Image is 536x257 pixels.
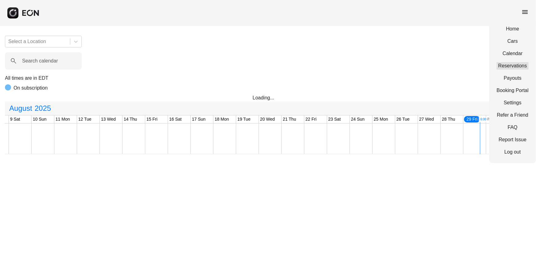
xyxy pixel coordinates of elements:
[497,25,529,33] a: Home
[373,115,389,123] div: 25 Mon
[497,38,529,45] a: Cars
[497,62,529,70] a: Reservations
[236,115,252,123] div: 19 Tue
[418,115,435,123] div: 27 Wed
[259,115,276,123] div: 20 Wed
[497,50,529,57] a: Calendar
[497,87,529,94] a: Booking Portal
[54,115,71,123] div: 11 Mon
[5,74,531,82] p: All times are in EDT
[213,115,230,123] div: 18 Mon
[350,115,366,123] div: 24 Sun
[22,57,58,65] label: Search calendar
[253,94,284,102] div: Loading...
[191,115,207,123] div: 17 Sun
[32,115,48,123] div: 10 Sun
[6,102,55,114] button: August2025
[8,102,33,114] span: August
[497,99,529,106] a: Settings
[497,124,529,131] a: FAQ
[77,115,93,123] div: 12 Tue
[14,84,48,92] p: On subscription
[33,102,52,114] span: 2025
[395,115,411,123] div: 26 Tue
[123,115,138,123] div: 14 Thu
[304,115,318,123] div: 22 Fri
[497,111,529,119] a: Refer a Friend
[441,115,456,123] div: 28 Thu
[168,115,183,123] div: 16 Sat
[486,115,501,123] div: 30 Sat
[521,8,529,16] span: menu
[145,115,159,123] div: 15 Fri
[9,115,22,123] div: 9 Sat
[100,115,117,123] div: 13 Wed
[327,115,342,123] div: 23 Sat
[497,148,529,156] a: Log out
[497,74,529,82] a: Payouts
[282,115,297,123] div: 21 Thu
[497,136,529,143] a: Report Issue
[464,115,481,123] div: 29 Fri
